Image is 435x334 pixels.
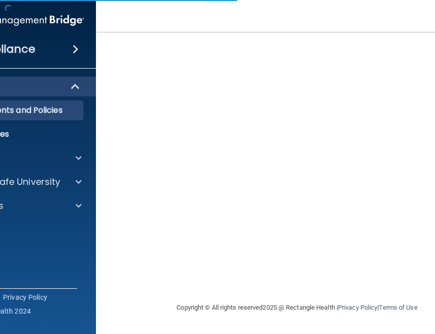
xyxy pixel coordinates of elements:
[338,304,377,311] a: Privacy Policy
[379,304,417,311] a: Terms of Use
[3,292,48,302] a: Privacy Policy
